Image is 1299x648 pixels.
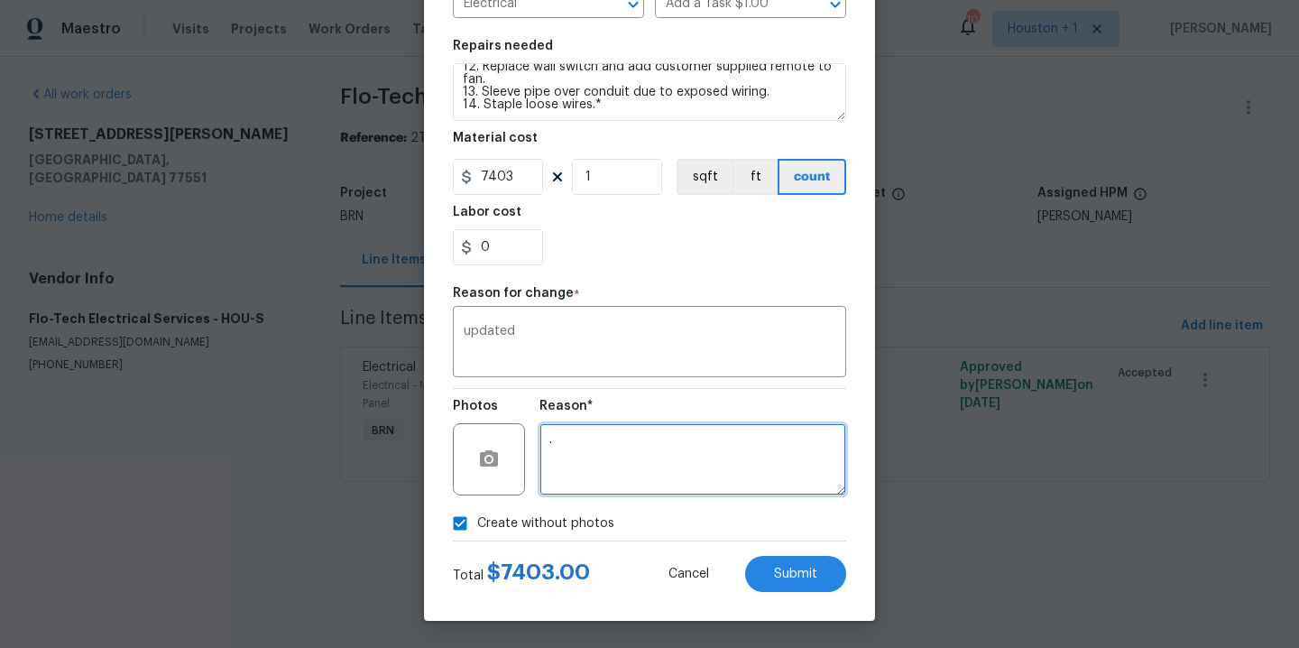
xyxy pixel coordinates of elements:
[539,400,593,412] h5: Reason*
[453,63,846,121] textarea: Perform the following electrical repairs below and what was included in the quote. This also incl...
[453,563,590,585] div: Total
[487,561,590,583] span: $ 7403.00
[640,556,738,592] button: Cancel
[453,132,538,144] h5: Material cost
[778,159,846,195] button: count
[539,423,846,495] textarea: .
[677,159,732,195] button: sqft
[745,556,846,592] button: Submit
[453,40,553,52] h5: Repairs needed
[732,159,778,195] button: ft
[453,206,521,218] h5: Labor cost
[453,287,574,300] h5: Reason for change
[477,514,614,533] span: Create without photos
[464,325,835,363] textarea: updated
[453,400,498,412] h5: Photos
[668,568,709,581] span: Cancel
[774,568,817,581] span: Submit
